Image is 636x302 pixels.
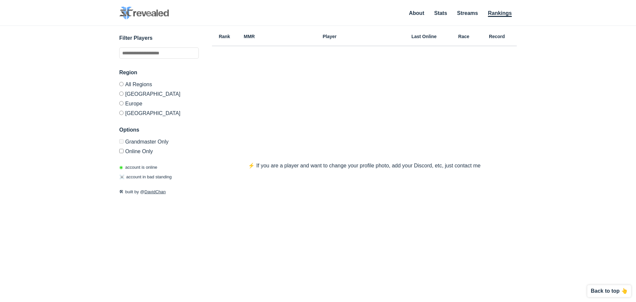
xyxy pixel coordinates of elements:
[409,10,424,16] a: About
[237,34,262,39] h6: MMR
[119,139,199,146] label: Only Show accounts currently in Grandmaster
[450,34,477,39] h6: Race
[119,149,124,153] input: Online Only
[119,189,199,195] p: built by @
[488,10,512,17] a: Rankings
[119,89,199,98] label: [GEOGRAPHIC_DATA]
[119,101,124,105] input: Europe
[119,91,124,96] input: [GEOGRAPHIC_DATA]
[119,108,199,116] label: [GEOGRAPHIC_DATA]
[262,34,397,39] h6: Player
[434,10,447,16] a: Stats
[119,174,172,180] p: account in bad standing
[119,111,124,115] input: [GEOGRAPHIC_DATA]
[119,98,199,108] label: Europe
[397,34,450,39] h6: Last Online
[119,165,123,170] span: ◉
[119,164,157,171] p: account is online
[235,162,494,170] p: ⚡️ If you are a player and want to change your profile photo, add your Discord, etc, just contact me
[119,34,199,42] h3: Filter Players
[119,7,169,20] img: SC2 Revealed
[457,10,478,16] a: Streams
[119,139,124,144] input: Grandmaster Only
[119,82,124,86] input: All Regions
[119,146,199,154] label: Only show accounts currently laddering
[591,288,628,294] p: Back to top 👆
[119,82,199,89] label: All Regions
[144,189,166,194] a: DavidChan
[212,34,237,39] h6: Rank
[477,34,517,39] h6: Record
[119,189,124,194] span: 🛠
[119,69,199,77] h3: Region
[119,174,125,179] span: ☠️
[119,126,199,134] h3: Options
